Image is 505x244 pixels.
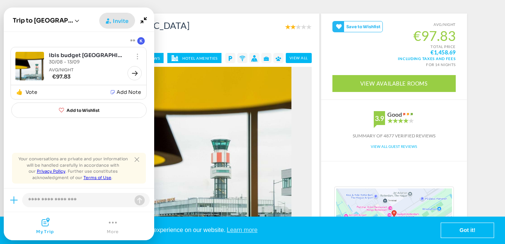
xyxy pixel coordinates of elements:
[332,75,456,92] a: View Available Rooms
[4,8,154,240] gamitee-draggable-frame: Joyned Window
[332,21,456,28] small: AVG/NIGHT
[11,224,441,236] span: This website uses cookies to ensure you get the best experience on our website.
[332,55,456,61] span: Including taxes and fees
[332,28,456,44] span: €97.83
[332,21,383,32] gamitee-button: Get your friends' opinions
[286,53,312,63] a: view all
[431,50,456,55] strong: €1,458.69
[374,111,385,125] div: 3.9
[332,61,456,68] div: for 14 nights
[441,223,494,238] a: dismiss cookie message
[46,21,285,39] h1: ibis budget [GEOGRAPHIC_DATA] [GEOGRAPHIC_DATA]
[371,144,417,149] a: View All Guest Reviews
[167,53,221,63] a: Hotel Amenities
[226,224,259,236] a: learn more about cookies
[387,111,402,118] div: Good
[321,133,467,139] div: Summary of 4877 verified reviews
[332,44,456,55] small: TOTAL PRICE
